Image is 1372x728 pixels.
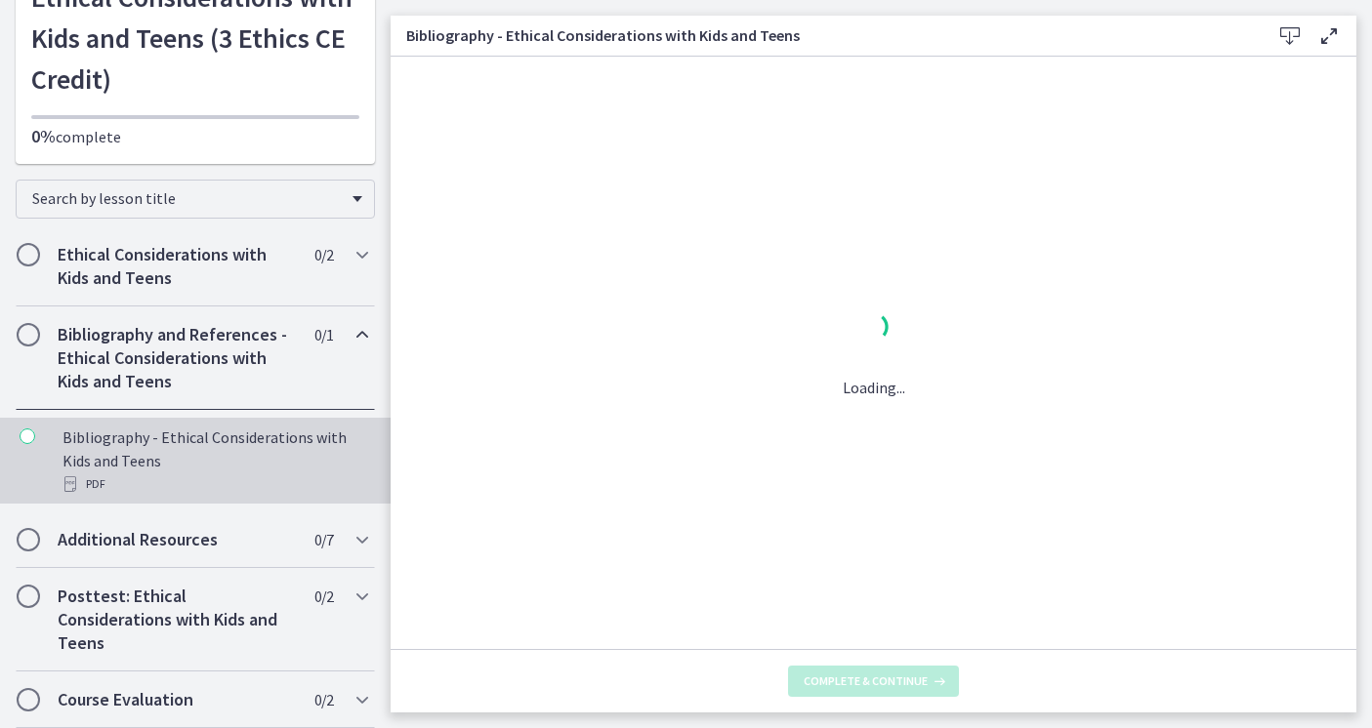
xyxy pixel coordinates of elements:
[16,180,375,219] div: Search by lesson title
[314,243,333,266] span: 0 / 2
[406,23,1239,47] h3: Bibliography - Ethical Considerations with Kids and Teens
[58,688,296,711] h2: Course Evaluation
[804,673,928,689] span: Complete & continue
[58,585,296,655] h2: Posttest: Ethical Considerations with Kids and Teens
[58,323,296,393] h2: Bibliography and References - Ethical Considerations with Kids and Teens
[314,688,333,711] span: 0 / 2
[314,585,333,608] span: 0 / 2
[31,125,359,148] p: complete
[843,376,905,399] p: Loading...
[58,528,296,551] h2: Additional Resources
[31,125,56,147] span: 0%
[62,425,367,496] div: Bibliography - Ethical Considerations with Kids and Teens
[843,307,905,352] div: 1
[58,243,296,290] h2: Ethical Considerations with Kids and Teens
[62,472,367,496] div: PDF
[788,666,959,697] button: Complete & continue
[32,188,343,208] span: Search by lesson title
[314,528,333,551] span: 0 / 7
[314,323,333,346] span: 0 / 1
